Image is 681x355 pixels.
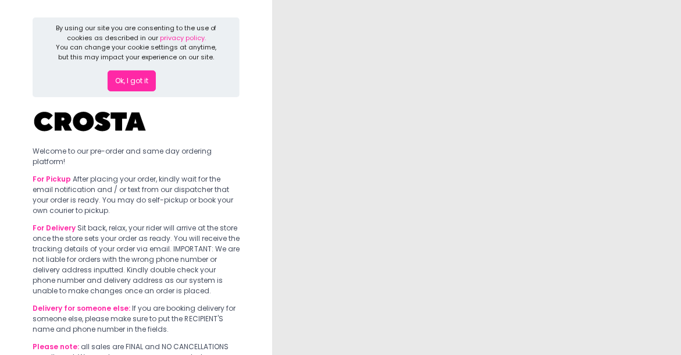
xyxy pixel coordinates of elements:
[108,70,156,91] button: Ok, I got it
[51,23,222,62] div: By using our site you are consenting to the use of cookies as described in our You can change you...
[33,174,71,184] b: For Pickup
[33,223,240,296] div: Sit back, relax, your rider will arrive at the store once the store sets your order as ready. You...
[33,174,240,216] div: After placing your order, kindly wait for the email notification and / or text from our dispatche...
[160,33,206,42] a: privacy policy.
[33,146,240,167] div: Welcome to our pre-order and same day ordering platform!
[33,104,149,139] img: Crosta Pizzeria
[33,342,79,352] b: Please note:
[33,303,240,335] div: If you are booking delivery for someone else, please make sure to put the RECIPIENT'S name and ph...
[33,223,76,233] b: For Delivery
[33,303,130,313] b: Delivery for someone else:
